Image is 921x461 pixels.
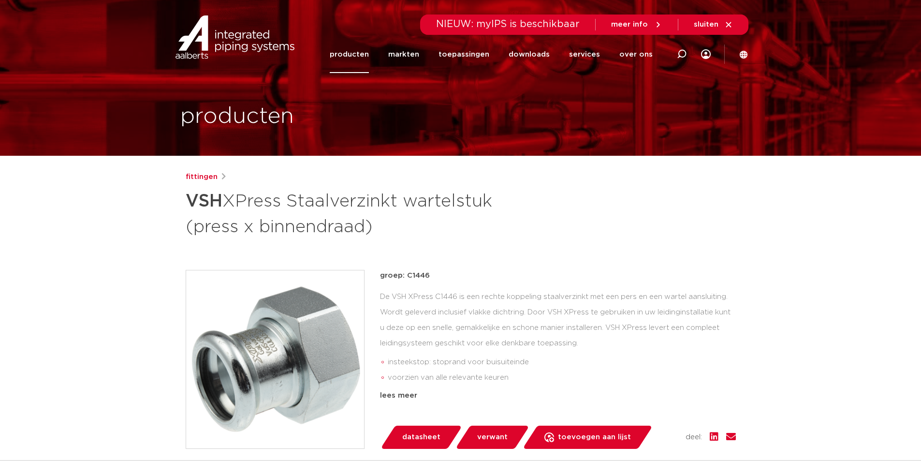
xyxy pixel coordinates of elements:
[180,101,294,132] h1: producten
[455,426,529,449] a: verwant
[388,386,736,401] li: Leak Before Pressed-functie
[186,193,222,210] strong: VSH
[611,20,662,29] a: meer info
[380,270,736,282] p: groep: C1446
[436,19,580,29] span: NIEUW: myIPS is beschikbaar
[694,20,733,29] a: sluiten
[611,21,648,28] span: meer info
[186,187,549,239] h1: XPress Staalverzinkt wartelstuk (press x binnendraad)
[558,430,631,445] span: toevoegen aan lijst
[186,270,364,448] img: Product Image for VSH XPress Staalverzinkt wartelstuk (press x binnendraad)
[388,355,736,370] li: insteekstop: stoprand voor buisuiteinde
[509,36,550,73] a: downloads
[569,36,600,73] a: services
[439,36,489,73] a: toepassingen
[330,36,369,73] a: producten
[380,390,736,402] div: lees meer
[380,426,462,449] a: datasheet
[694,21,718,28] span: sluiten
[619,36,653,73] a: over ons
[477,430,508,445] span: verwant
[330,36,653,73] nav: Menu
[380,289,736,386] div: De VSH XPress C1446 is een rechte koppeling staalverzinkt met een pers en een wartel aansluiting....
[388,370,736,386] li: voorzien van alle relevante keuren
[388,36,419,73] a: markten
[686,431,702,443] span: deel:
[186,171,218,183] a: fittingen
[402,430,440,445] span: datasheet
